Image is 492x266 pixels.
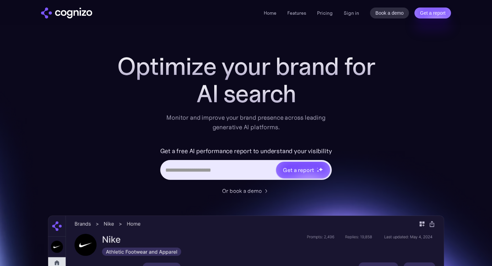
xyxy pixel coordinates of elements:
[317,170,319,172] img: star
[41,8,92,18] a: home
[283,166,314,174] div: Get a report
[287,10,306,16] a: Features
[160,146,332,183] form: Hero URL Input Form
[318,167,323,172] img: star
[317,10,333,16] a: Pricing
[109,80,383,107] div: AI search
[317,168,318,169] img: star
[222,187,262,195] div: Or book a demo
[275,161,331,179] a: Get a reportstarstarstar
[370,8,409,18] a: Book a demo
[264,10,276,16] a: Home
[160,146,332,157] label: Get a free AI performance report to understand your visibility
[109,53,383,80] h1: Optimize your brand for
[344,9,359,17] a: Sign in
[41,8,92,18] img: cognizo logo
[222,187,270,195] a: Or book a demo
[162,113,330,132] div: Monitor and improve your brand presence across leading generative AI platforms.
[414,8,451,18] a: Get a report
